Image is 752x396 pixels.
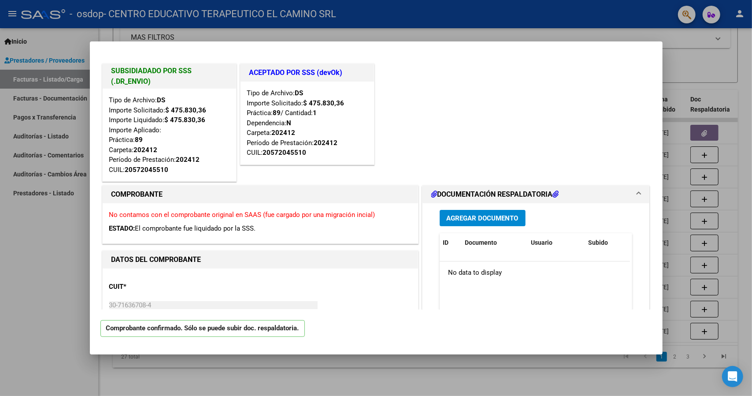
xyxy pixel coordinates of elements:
[313,109,317,117] strong: 1
[109,224,135,232] span: ESTADO:
[134,146,158,154] strong: 202412
[100,320,305,337] p: Comprobante confirmado. Sólo se puede subir doc. respaldatoria.
[272,129,296,137] strong: 202412
[263,148,307,158] div: 20572045510
[166,106,207,114] strong: $ 475.830,36
[422,203,650,386] div: DOCUMENTACIÓN RESPALDATORIA
[109,95,230,175] div: Tipo de Archivo: Importe Solicitado: Importe Liquidado: Importe Aplicado: Práctica: Carpeta: Perí...
[440,210,526,226] button: Agregar Documento
[165,116,206,124] strong: $ 475.830,36
[447,214,519,222] span: Agregar Documento
[111,255,201,264] strong: DATOS DEL COMPROBANTE
[111,66,227,87] h1: SUBSIDIADADO POR SSS (.DR_ENVIO)
[111,190,163,198] strong: COMPROBANTE
[125,165,169,175] div: 20572045510
[314,139,338,147] strong: 202412
[249,67,365,78] h1: ACEPTADO POR SSS (devOk)
[109,211,375,219] span: No contamos con el comprobante original en SAAS (fue cargado por una migración incial)
[462,233,528,252] datatable-header-cell: Documento
[443,239,449,246] span: ID
[528,233,585,252] datatable-header-cell: Usuario
[109,282,200,292] p: CUIT
[440,233,462,252] datatable-header-cell: ID
[287,119,292,127] strong: N
[295,89,304,97] strong: DS
[135,136,143,144] strong: 89
[176,156,200,164] strong: 202412
[135,224,256,232] span: El comprobante fue liquidado por la SSS.
[531,239,553,246] span: Usuario
[422,186,650,203] mat-expansion-panel-header: DOCUMENTACIÓN RESPALDATORIA
[247,88,367,158] div: Tipo de Archivo: Importe Solicitado: Práctica: / Cantidad: Dependencia: Carpeta: Período de Prest...
[440,262,630,284] div: No data to display
[585,233,629,252] datatable-header-cell: Subido
[273,109,281,117] strong: 89
[304,99,345,107] strong: $ 475.830,36
[589,239,608,246] span: Subido
[431,189,559,200] h1: DOCUMENTACIÓN RESPALDATORIA
[157,96,166,104] strong: DS
[629,233,673,252] datatable-header-cell: Acción
[722,366,743,387] div: Open Intercom Messenger
[465,239,497,246] span: Documento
